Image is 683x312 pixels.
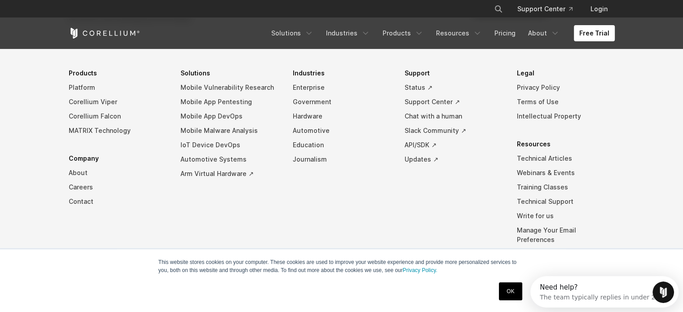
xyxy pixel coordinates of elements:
a: Corellium Falcon [69,109,167,123]
a: Chat with a human [405,109,502,123]
a: Education [293,138,391,152]
div: Navigation Menu [69,66,615,260]
a: Careers [69,180,167,194]
a: Industries [321,25,375,41]
a: Privacy Policy. [403,267,437,273]
a: Privacy Policy [517,80,615,95]
iframe: Intercom live chat [652,281,674,303]
a: Mobile App Pentesting [181,95,278,109]
div: Open Intercom Messenger [4,4,155,28]
a: Updates ↗ [405,152,502,167]
a: Support Center ↗ [405,95,502,109]
a: Enterprise [293,80,391,95]
a: Free Trial [574,25,615,41]
a: MATRIX Technology [69,123,167,138]
div: Navigation Menu [483,1,615,17]
button: Search [490,1,507,17]
a: Solutions [266,25,319,41]
a: Webinars & Events [517,166,615,180]
a: Platform [69,80,167,95]
a: API/SDK ↗ [405,138,502,152]
a: Support Center [510,1,580,17]
a: Manage Your Email Preferences [517,223,615,247]
a: Slack Community ↗ [405,123,502,138]
a: Arm Virtual Hardware ↗ [181,167,278,181]
div: Need help? [9,8,129,15]
a: Hardware [293,109,391,123]
a: Login [583,1,615,17]
p: This website stores cookies on your computer. These cookies are used to improve your website expe... [159,258,525,274]
a: Intellectual Property [517,109,615,123]
a: Products [377,25,429,41]
a: Mobile Malware Analysis [181,123,278,138]
a: Write for us [517,209,615,223]
a: Training Classes [517,180,615,194]
a: Corellium Viper [69,95,167,109]
a: About [523,25,565,41]
a: Technical Articles [517,151,615,166]
a: Contact [69,194,167,209]
a: IoT Device DevOps [181,138,278,152]
a: Technical Support [517,194,615,209]
a: OK [499,282,522,300]
a: Mobile App DevOps [181,109,278,123]
div: The team typically replies in under 2h [9,15,129,24]
a: Pricing [489,25,521,41]
a: Terms of Use [517,95,615,109]
a: Mobile Vulnerability Research [181,80,278,95]
a: Government [293,95,391,109]
a: Resources [431,25,487,41]
a: Automotive [293,123,391,138]
a: Status ↗ [405,80,502,95]
iframe: Intercom live chat discovery launcher [530,276,679,308]
div: Navigation Menu [266,25,615,41]
a: About [69,166,167,180]
a: Automotive Systems [181,152,278,167]
a: Journalism [293,152,391,167]
a: Corellium Home [69,28,140,39]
